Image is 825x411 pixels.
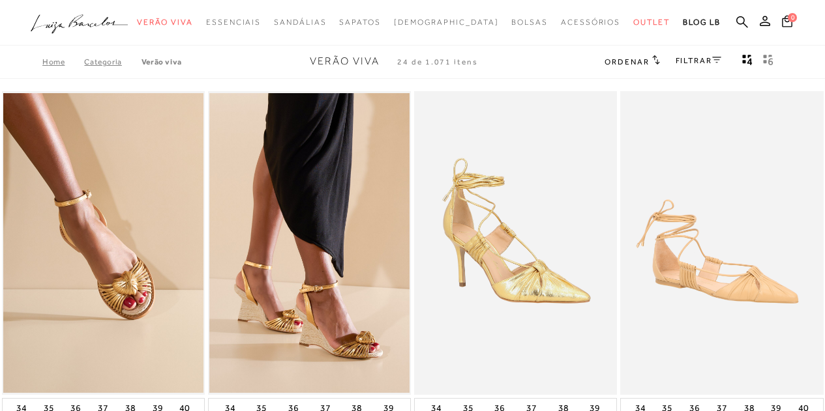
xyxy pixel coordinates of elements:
[622,93,822,393] img: SAPATILHA EM COURO BEGE AREIA COM AMARRAÇÃO
[561,10,620,35] a: noSubCategoriesText
[310,55,380,67] span: Verão Viva
[633,18,670,27] span: Outlet
[137,10,193,35] a: noSubCategoriesText
[738,53,757,70] button: Mostrar 4 produtos por linha
[683,18,721,27] span: BLOG LB
[3,93,203,393] a: RASTEIRA OURO COM SOLADO EM JUTÁ RASTEIRA OURO COM SOLADO EM JUTÁ
[339,18,380,27] span: Sapatos
[142,57,182,66] a: Verão Viva
[339,10,380,35] a: noSubCategoriesText
[759,53,777,70] button: gridText6Desc
[209,93,410,393] a: SANDÁLIA ANABELA OURO COM SALTO ALTO EM JUTA SANDÁLIA ANABELA OURO COM SALTO ALTO EM JUTA
[206,18,261,27] span: Essenciais
[206,10,261,35] a: noSubCategoriesText
[415,93,616,393] img: SCARPIN SALTO ALTO EM METALIZADO OURO COM AMARRAÇÃO
[274,10,326,35] a: noSubCategoriesText
[511,18,548,27] span: Bolsas
[633,10,670,35] a: noSubCategoriesText
[84,57,141,66] a: Categoria
[209,93,410,393] img: SANDÁLIA ANABELA OURO COM SALTO ALTO EM JUTA
[274,18,326,27] span: Sandálias
[683,10,721,35] a: BLOG LB
[394,18,499,27] span: [DEMOGRAPHIC_DATA]
[415,93,616,393] a: SCARPIN SALTO ALTO EM METALIZADO OURO COM AMARRAÇÃO SCARPIN SALTO ALTO EM METALIZADO OURO COM AMA...
[397,57,478,66] span: 24 de 1.071 itens
[561,18,620,27] span: Acessórios
[3,93,203,393] img: RASTEIRA OURO COM SOLADO EM JUTÁ
[788,13,797,22] span: 0
[778,14,796,32] button: 0
[137,18,193,27] span: Verão Viva
[605,57,649,66] span: Ordenar
[622,93,822,393] a: SAPATILHA EM COURO BEGE AREIA COM AMARRAÇÃO SAPATILHA EM COURO BEGE AREIA COM AMARRAÇÃO
[676,56,721,65] a: FILTRAR
[511,10,548,35] a: noSubCategoriesText
[394,10,499,35] a: noSubCategoriesText
[42,57,84,66] a: Home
